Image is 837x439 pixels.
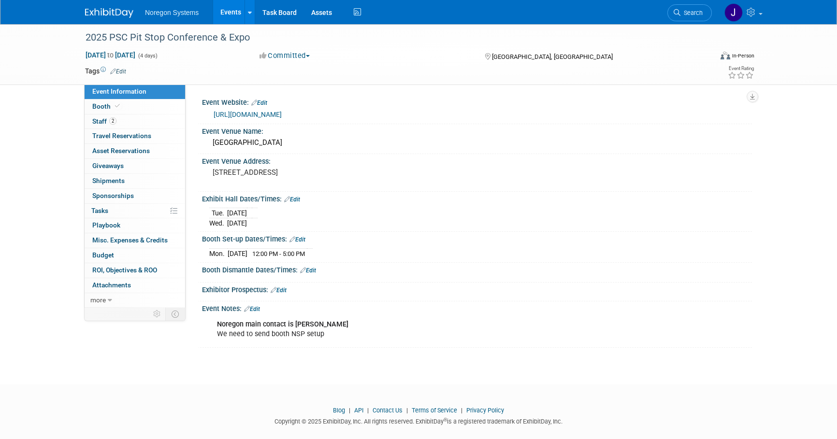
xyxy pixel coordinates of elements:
[85,129,185,143] a: Travel Reservations
[85,278,185,293] a: Attachments
[85,99,185,114] a: Booth
[92,87,146,95] span: Event Information
[85,114,185,129] a: Staff2
[724,3,743,22] img: Johana Gil
[85,263,185,278] a: ROI, Objectives & ROO
[109,117,116,125] span: 2
[354,407,363,414] a: API
[91,207,108,214] span: Tasks
[300,267,316,274] a: Edit
[256,51,314,61] button: Committed
[85,66,126,76] td: Tags
[90,296,106,304] span: more
[92,102,122,110] span: Booth
[655,50,754,65] div: Event Format
[252,250,305,257] span: 12:00 PM - 5:00 PM
[85,293,185,308] a: more
[202,283,752,295] div: Exhibitor Prospectus:
[209,248,228,258] td: Mon.
[412,407,457,414] a: Terms of Service
[346,407,353,414] span: |
[85,248,185,263] a: Budget
[202,263,752,275] div: Booth Dismantle Dates/Times:
[85,189,185,203] a: Sponsorships
[115,103,120,109] i: Booth reservation complete
[85,159,185,173] a: Giveaways
[137,53,158,59] span: (4 days)
[284,196,300,203] a: Edit
[680,9,703,16] span: Search
[85,174,185,188] a: Shipments
[209,218,227,228] td: Wed.
[492,53,613,60] span: [GEOGRAPHIC_DATA], [GEOGRAPHIC_DATA]
[92,236,168,244] span: Misc. Expenses & Credits
[106,51,115,59] span: to
[466,407,504,414] a: Privacy Policy
[92,251,114,259] span: Budget
[202,301,752,314] div: Event Notes:
[92,221,120,229] span: Playbook
[365,407,371,414] span: |
[85,204,185,218] a: Tasks
[85,144,185,158] a: Asset Reservations
[85,51,136,59] span: [DATE] [DATE]
[202,192,752,204] div: Exhibit Hall Dates/Times:
[721,52,730,59] img: Format-Inperson.png
[404,407,410,414] span: |
[244,306,260,312] a: Edit
[202,232,752,244] div: Booth Set-up Dates/Times:
[209,135,745,150] div: [GEOGRAPHIC_DATA]
[227,208,247,218] td: [DATE]
[251,99,267,106] a: Edit
[85,218,185,233] a: Playbook
[202,154,752,166] div: Event Venue Address:
[92,266,157,274] span: ROI, Objectives & ROO
[92,192,134,199] span: Sponsorships
[92,117,116,125] span: Staff
[85,233,185,248] a: Misc. Expenses & Credits
[667,4,712,21] a: Search
[92,147,150,155] span: Asset Reservations
[85,8,133,18] img: ExhibitDay
[227,218,247,228] td: [DATE]
[213,168,420,177] pre: [STREET_ADDRESS]
[202,124,752,136] div: Event Venue Name:
[92,177,125,184] span: Shipments
[444,417,447,423] sup: ®
[228,248,247,258] td: [DATE]
[732,52,754,59] div: In-Person
[85,85,185,99] a: Event Information
[217,320,348,328] b: Noregon main contact is [PERSON_NAME]
[214,111,282,118] a: [URL][DOMAIN_NAME]
[289,236,305,243] a: Edit
[459,407,465,414] span: |
[92,281,131,289] span: Attachments
[145,9,199,16] span: Noregon Systems
[110,68,126,75] a: Edit
[210,315,646,344] div: We need to send booth NSP setup
[333,407,345,414] a: Blog
[166,308,186,320] td: Toggle Event Tabs
[373,407,403,414] a: Contact Us
[202,95,752,108] div: Event Website:
[92,162,124,170] span: Giveaways
[92,132,151,140] span: Travel Reservations
[149,308,166,320] td: Personalize Event Tab Strip
[728,66,754,71] div: Event Rating
[209,208,227,218] td: Tue.
[271,287,287,294] a: Edit
[82,29,697,46] div: 2025 PSC Pit Stop Conference & Expo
